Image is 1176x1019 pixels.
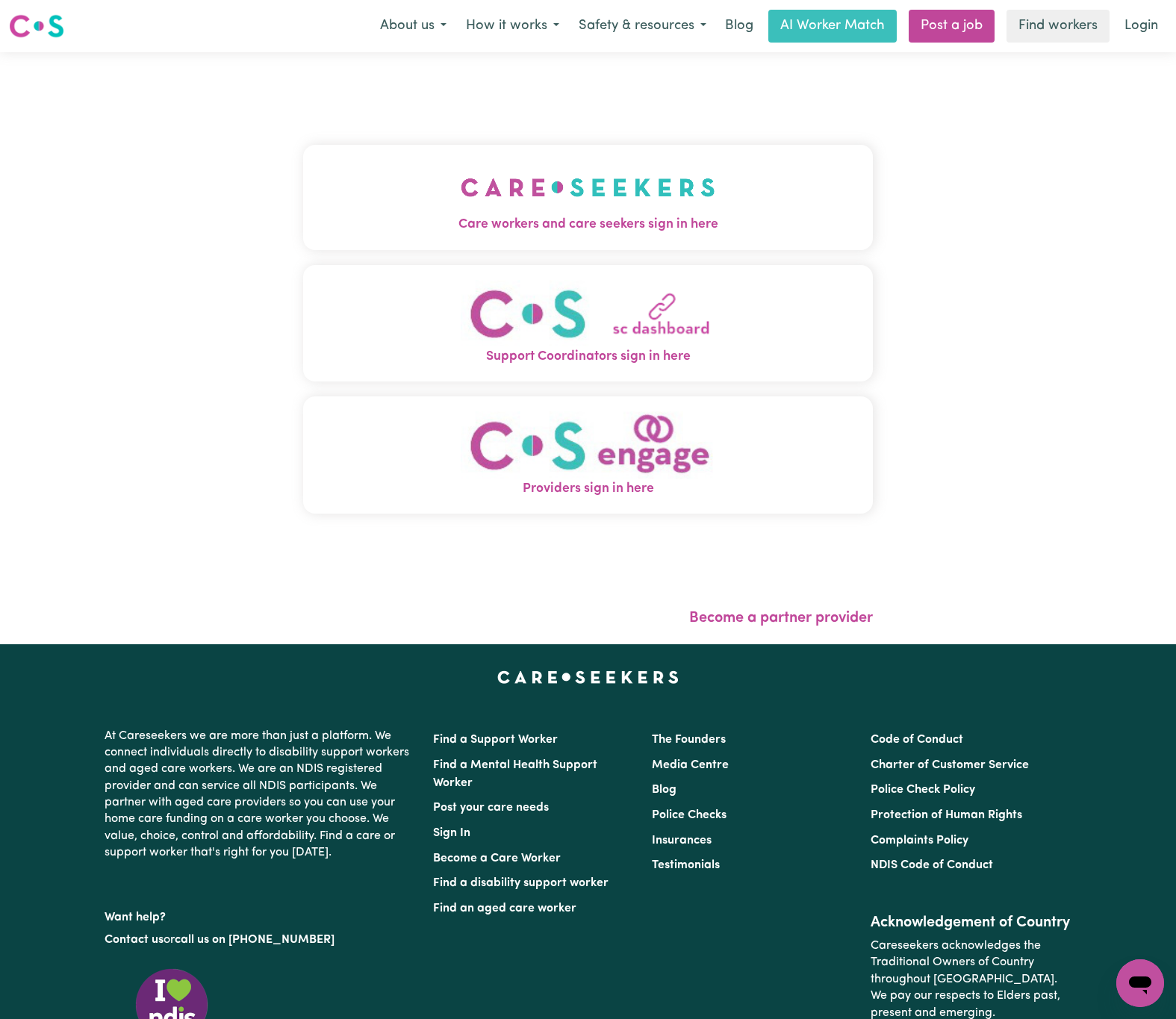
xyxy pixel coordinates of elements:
a: Charter of Customer Service [871,759,1029,771]
p: Want help? [105,903,415,926]
span: Providers sign in here [303,479,874,499]
h2: Acknowledgement of Country [871,914,1071,932]
a: Blog [716,10,762,43]
a: Find an aged care worker [433,903,576,914]
a: Contact us [105,934,164,946]
a: Insurances [652,835,712,847]
a: Police Checks [652,809,727,821]
a: Blog [652,784,676,796]
a: Complaints Policy [871,835,968,847]
iframe: Button to launch messaging window [1116,959,1164,1007]
a: Careseekers logo [9,9,64,43]
a: Become a Care Worker [433,853,561,864]
span: Support Coordinators sign in here [303,347,874,367]
a: The Founders [652,734,726,746]
a: Police Check Policy [871,784,975,796]
a: Find a disability support worker [433,877,609,889]
button: Support Coordinators sign in here [303,265,874,382]
a: Find workers [1007,10,1110,43]
img: Careseekers logo [9,13,64,40]
a: Become a partner provider [689,611,873,626]
a: Careseekers home page [497,671,679,683]
button: Providers sign in here [303,396,874,514]
button: How it works [456,10,569,42]
button: Care workers and care seekers sign in here [303,145,874,249]
button: About us [370,10,456,42]
a: Login [1116,10,1167,43]
a: NDIS Code of Conduct [871,859,993,871]
a: Testimonials [652,859,720,871]
a: Post a job [909,10,995,43]
a: call us on [PHONE_NUMBER] [175,934,335,946]
p: At Careseekers we are more than just a platform. We connect individuals directly to disability su... [105,722,415,867]
a: Protection of Human Rights [871,809,1022,821]
p: or [105,926,415,954]
a: Code of Conduct [871,734,963,746]
a: Post your care needs [433,802,549,814]
a: Media Centre [652,759,729,771]
a: Find a Support Worker [433,734,558,746]
a: Find a Mental Health Support Worker [433,759,597,789]
a: Sign In [433,827,470,839]
a: AI Worker Match [768,10,897,43]
span: Care workers and care seekers sign in here [303,215,874,234]
button: Safety & resources [569,10,716,42]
